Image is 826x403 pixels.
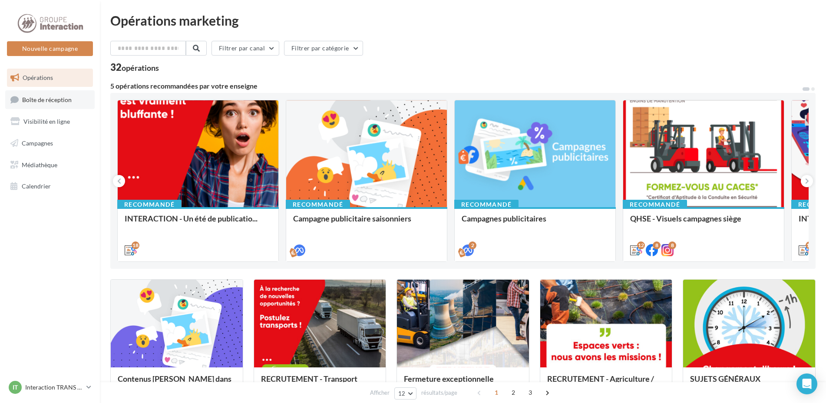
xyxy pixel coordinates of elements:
span: Médiathèque [22,161,57,168]
div: Opérations marketing [110,14,816,27]
div: 8 [653,241,661,249]
span: RECRUTEMENT - Transport [261,374,357,383]
span: résultats/page [421,389,457,397]
div: 2 [469,241,476,249]
a: Calendrier [5,177,95,195]
span: SUJETS GÉNÉRAUX [690,374,760,383]
span: 1 [489,386,503,400]
a: Médiathèque [5,156,95,174]
div: 32 [110,63,159,72]
a: Boîte de réception [5,90,95,109]
span: INTERACTION - Un été de publicatio... [125,214,258,223]
a: Campagnes [5,134,95,152]
span: IT [13,383,18,392]
span: Campagnes [22,139,53,147]
div: 18 [132,241,139,249]
div: 5 opérations recommandées par votre enseigne [110,83,802,89]
div: Open Intercom Messenger [796,373,817,394]
button: Filtrer par canal [211,41,279,56]
span: QHSE - Visuels campagnes siège [630,214,741,223]
div: Recommandé [117,200,182,209]
div: 12 [637,241,645,249]
div: 12 [806,241,813,249]
div: opérations [122,64,159,72]
a: Visibilité en ligne [5,112,95,131]
span: 12 [398,390,406,397]
button: Filtrer par catégorie [284,41,363,56]
span: 2 [506,386,520,400]
span: Campagne publicitaire saisonniers [293,214,411,223]
span: Boîte de réception [22,96,72,103]
span: Fermeture exceptionnelle [404,374,494,383]
span: Campagnes publicitaires [462,214,546,223]
div: Recommandé [286,200,350,209]
a: IT Interaction TRANS EN [GEOGRAPHIC_DATA] [7,379,93,396]
span: Opérations [23,74,53,81]
div: 8 [668,241,676,249]
div: Recommandé [623,200,687,209]
div: Recommandé [454,200,519,209]
button: 12 [394,387,416,400]
span: 3 [523,386,537,400]
span: Calendrier [22,182,51,190]
button: Nouvelle campagne [7,41,93,56]
span: Afficher [370,389,390,397]
p: Interaction TRANS EN [GEOGRAPHIC_DATA] [25,383,83,392]
a: Opérations [5,69,95,87]
span: Visibilité en ligne [23,118,70,125]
